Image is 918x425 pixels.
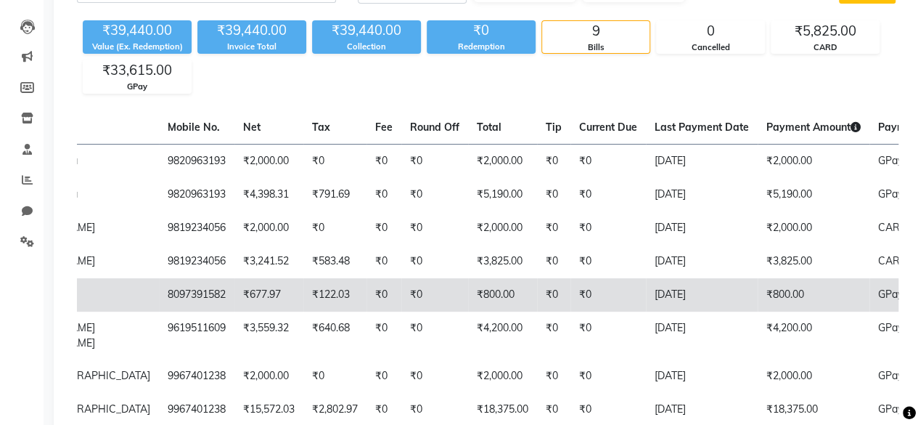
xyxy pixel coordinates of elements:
td: ₹4,200.00 [758,312,869,360]
div: ₹39,440.00 [83,20,192,41]
td: ₹0 [537,211,570,245]
td: ₹0 [366,144,401,178]
td: ₹2,000.00 [468,144,537,178]
span: GPay [878,288,903,301]
td: ₹3,825.00 [468,245,537,278]
td: ₹800.00 [468,278,537,312]
span: CARD [878,254,907,267]
td: ₹0 [303,211,366,245]
span: Current Due [579,121,637,134]
div: Value (Ex. Redemption) [83,41,192,53]
td: [DATE] [646,245,758,278]
td: 9619511609 [159,312,234,360]
div: ₹0 [427,20,536,41]
td: ₹0 [401,211,468,245]
td: ₹0 [537,178,570,211]
td: ₹0 [303,360,366,393]
td: ₹0 [570,312,646,360]
td: 9967401238 [159,360,234,393]
td: ₹0 [303,144,366,178]
td: ₹0 [570,211,646,245]
div: Cancelled [657,41,764,54]
span: Last Payment Date [655,121,749,134]
td: ₹0 [570,144,646,178]
td: ₹2,000.00 [468,360,537,393]
div: 0 [657,21,764,41]
span: GPay [878,154,903,167]
span: Payment Amount [766,121,861,134]
td: [DATE] [646,278,758,312]
td: ₹2,000.00 [758,211,869,245]
td: ₹0 [537,360,570,393]
td: ₹0 [570,178,646,211]
td: ₹4,398.31 [234,178,303,211]
span: GPay [878,321,903,334]
td: ₹791.69 [303,178,366,211]
td: ₹0 [366,211,401,245]
td: ₹0 [366,360,401,393]
div: ₹39,440.00 [197,20,306,41]
td: ₹0 [401,178,468,211]
span: Fee [375,121,393,134]
span: [DEMOGRAPHIC_DATA] [37,402,150,416]
span: GPay [878,187,903,201]
span: Net [243,121,261,134]
td: ₹640.68 [303,312,366,360]
td: ₹0 [537,144,570,178]
span: Tax [312,121,330,134]
td: 9819234056 [159,211,234,245]
td: ₹0 [366,178,401,211]
td: ₹0 [401,278,468,312]
div: Bills [542,41,649,54]
td: ₹2,000.00 [758,144,869,178]
span: GPay [878,402,903,416]
td: ₹0 [537,278,570,312]
div: ₹33,615.00 [83,60,191,81]
div: ₹5,825.00 [771,21,879,41]
td: ₹2,000.00 [468,211,537,245]
td: ₹0 [537,245,570,278]
span: GPay [878,369,903,382]
td: ₹122.03 [303,278,366,312]
td: ₹0 [570,278,646,312]
td: ₹0 [366,312,401,360]
td: ₹0 [366,245,401,278]
td: 8097391582 [159,278,234,312]
td: ₹0 [401,245,468,278]
td: [DATE] [646,178,758,211]
div: Invoice Total [197,41,306,53]
div: CARD [771,41,879,54]
td: ₹800.00 [758,278,869,312]
td: 9819234056 [159,245,234,278]
td: ₹0 [401,360,468,393]
div: Collection [312,41,421,53]
span: CARD [878,221,907,234]
td: ₹0 [537,312,570,360]
td: ₹2,000.00 [234,360,303,393]
td: ₹677.97 [234,278,303,312]
td: [DATE] [646,360,758,393]
td: ₹2,000.00 [758,360,869,393]
td: [DATE] [646,312,758,360]
td: [DATE] [646,144,758,178]
td: ₹0 [401,312,468,360]
td: ₹2,000.00 [234,211,303,245]
td: ₹0 [401,144,468,178]
td: ₹5,190.00 [758,178,869,211]
td: ₹0 [570,360,646,393]
td: ₹3,825.00 [758,245,869,278]
div: GPay [83,81,191,93]
div: 9 [542,21,649,41]
td: ₹3,559.32 [234,312,303,360]
td: ₹3,241.52 [234,245,303,278]
td: ₹4,200.00 [468,312,537,360]
span: Tip [546,121,562,134]
td: ₹0 [570,245,646,278]
span: Mobile No. [168,121,220,134]
span: [DEMOGRAPHIC_DATA] [37,369,150,382]
td: 9820963193 [159,144,234,178]
td: ₹583.48 [303,245,366,278]
td: 9820963193 [159,178,234,211]
td: ₹2,000.00 [234,144,303,178]
span: Round Off [410,121,459,134]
